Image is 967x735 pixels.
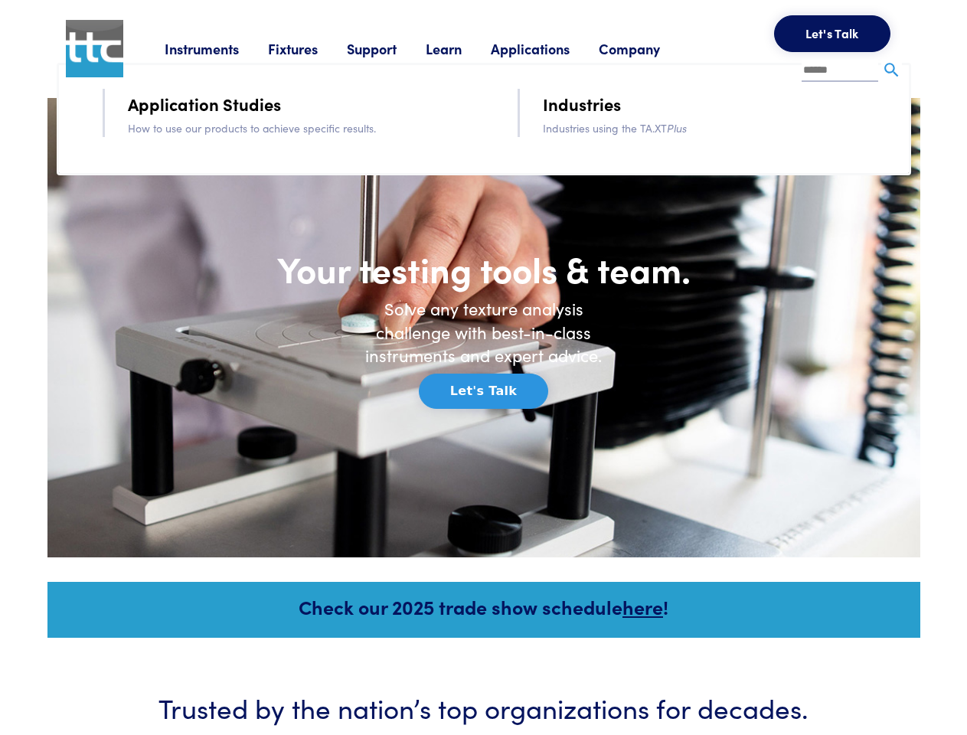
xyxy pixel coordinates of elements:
a: here [622,593,663,620]
p: Industries using the TA.XT [543,119,890,136]
a: Learn [426,39,491,58]
button: Let's Talk [774,15,890,52]
h3: Trusted by the nation’s top organizations for decades. [93,688,874,726]
h5: Check our 2025 trade show schedule ! [68,593,900,620]
a: Industries [543,90,621,117]
h6: Solve any texture analysis challenge with best-in-class instruments and expert advice. [354,297,614,367]
a: Company [599,39,689,58]
a: Application Studies [128,90,281,117]
a: Fixtures [268,39,347,58]
a: Support [347,39,426,58]
i: Plus [667,120,687,136]
a: Instruments [165,39,268,58]
img: ttc_logo_1x1_v1.0.png [66,20,123,77]
a: Applications [491,39,599,58]
button: Let's Talk [419,374,548,409]
p: How to use our products to achieve specific results. [128,119,475,136]
h1: Your testing tools & team. [224,247,744,291]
